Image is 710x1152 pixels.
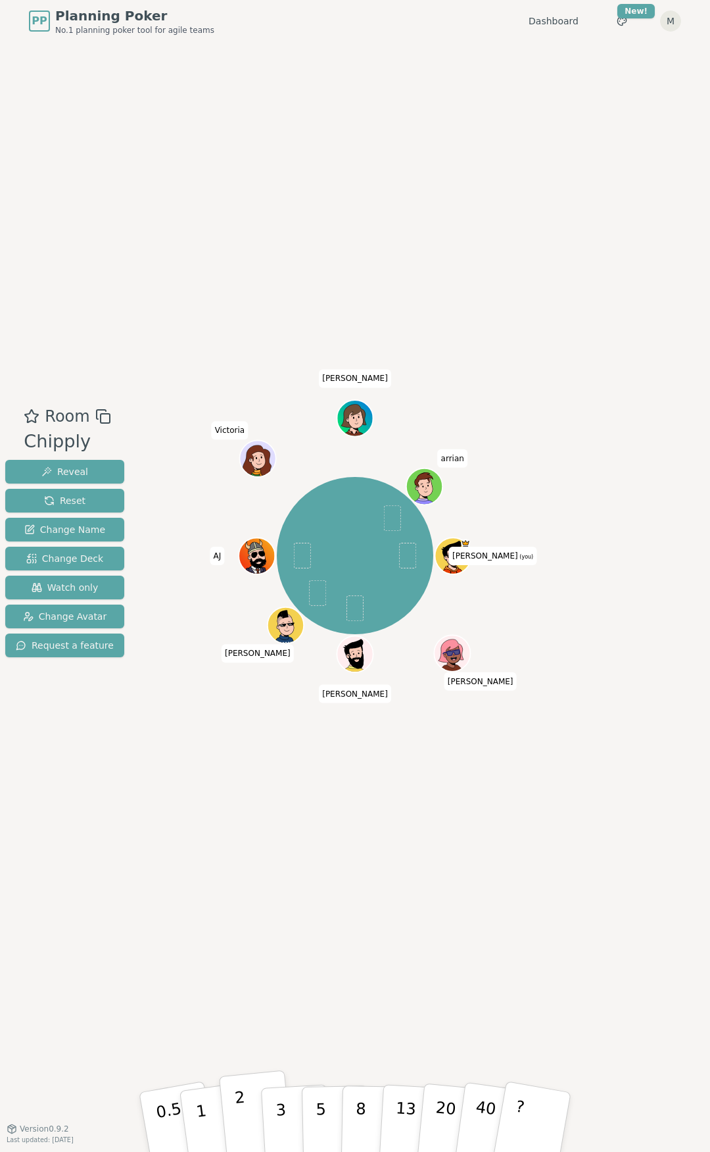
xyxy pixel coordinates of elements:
[444,672,517,690] span: Click to change your name
[45,405,89,428] span: Room
[5,460,124,484] button: Reveal
[20,1124,69,1134] span: Version 0.9.2
[5,634,124,657] button: Request a feature
[24,523,105,536] span: Change Name
[436,539,470,573] button: Click to change your avatar
[529,14,579,28] a: Dashboard
[5,605,124,628] button: Change Avatar
[44,494,85,507] span: Reset
[660,11,681,32] button: M
[24,405,39,428] button: Add as favourite
[41,465,88,478] span: Reveal
[23,610,107,623] span: Change Avatar
[438,449,467,467] span: Click to change your name
[210,547,225,565] span: Click to change your name
[617,4,655,18] div: New!
[16,639,114,652] span: Request a feature
[5,547,124,570] button: Change Deck
[29,7,214,36] a: PPPlanning PokerNo.1 planning poker tool for agile teams
[610,9,634,33] button: New!
[24,428,110,455] div: Chipply
[449,547,536,565] span: Click to change your name
[55,25,214,36] span: No.1 planning poker tool for agile teams
[5,489,124,513] button: Reset
[222,644,294,663] span: Click to change your name
[319,369,391,388] span: Click to change your name
[212,421,248,439] span: Click to change your name
[32,13,47,29] span: PP
[5,576,124,599] button: Watch only
[7,1124,69,1134] button: Version0.9.2
[32,581,99,594] span: Watch only
[26,552,103,565] span: Change Deck
[461,539,470,548] span: Matthew is the host
[518,554,534,560] span: (you)
[55,7,214,25] span: Planning Poker
[5,518,124,541] button: Change Name
[319,684,391,703] span: Click to change your name
[7,1136,74,1143] span: Last updated: [DATE]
